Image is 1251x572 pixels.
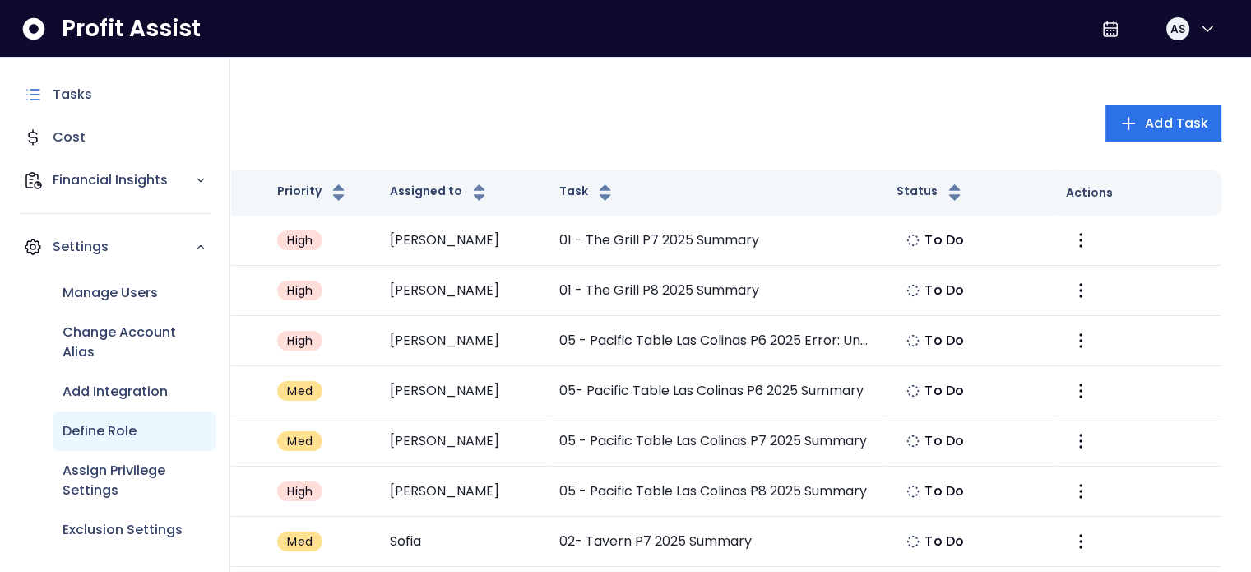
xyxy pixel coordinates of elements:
button: More [1066,426,1096,456]
th: Actions [1053,170,1221,216]
p: Assign Privilege Settings [63,461,206,500]
td: Sofia [377,517,545,567]
td: 05 - Pacific Table Las Colinas P6 2025 Error: Unusual Shift Lead Wages Increase [546,316,884,366]
span: Profit Assist [62,14,201,44]
button: Assigned to [390,183,489,202]
button: Add Task [1105,105,1221,142]
span: Med [287,383,313,399]
p: Manage Users [63,283,158,303]
p: Add Integration [63,382,168,402]
td: 01 - The Grill P7 2025 Summary [546,216,884,266]
button: More [1066,326,1096,356]
button: Task [559,183,615,202]
p: Change Account Alias [63,323,206,362]
img: Not yet Started [906,485,920,498]
p: Financial Insights [53,170,195,190]
img: Not yet Started [906,334,920,347]
p: Define Role [63,421,137,441]
td: [PERSON_NAME] [377,266,545,316]
img: Not yet Started [906,435,920,448]
span: To Do [924,381,964,401]
button: More [1066,477,1096,506]
td: 02- Tavern P7 2025 Summary [546,517,884,567]
p: Settings [53,237,195,257]
button: More [1066,527,1096,556]
button: More [1066,276,1096,305]
img: Not yet Started [906,234,920,247]
img: Not yet Started [906,535,920,548]
img: Not yet Started [906,284,920,297]
p: Exclusion Settings [63,520,183,540]
span: Med [287,433,313,449]
td: 05- Pacific Table Las Colinas P6 2025 Summary [546,366,884,416]
span: To Do [924,230,964,250]
button: Priority [277,183,349,202]
p: Tasks [53,85,92,105]
span: High [287,333,313,349]
td: 01 - The Grill P8 2025 Summary [546,266,884,316]
td: 05 - Pacific Table Las Colinas P8 2025 Summary [546,467,884,517]
p: Cost [53,128,86,147]
button: More [1066,376,1096,406]
img: Not yet Started [906,384,920,398]
td: [PERSON_NAME] [377,316,545,366]
span: To Do [924,331,964,351]
span: To Do [924,431,964,451]
span: High [287,483,313,500]
td: 05 - Pacific Table Las Colinas P7 2025 Summary [546,416,884,467]
td: [PERSON_NAME] [377,416,545,467]
span: To Do [924,481,964,501]
td: [PERSON_NAME] [377,366,545,416]
span: AS [1170,21,1185,37]
td: [PERSON_NAME] [377,467,545,517]
span: To Do [924,532,964,551]
span: Add Task [1145,114,1208,133]
span: Med [287,533,313,550]
button: Status [897,183,965,202]
button: More [1066,226,1096,255]
span: High [287,232,313,249]
span: High [287,282,313,299]
span: To Do [924,281,964,300]
td: [PERSON_NAME] [377,216,545,266]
